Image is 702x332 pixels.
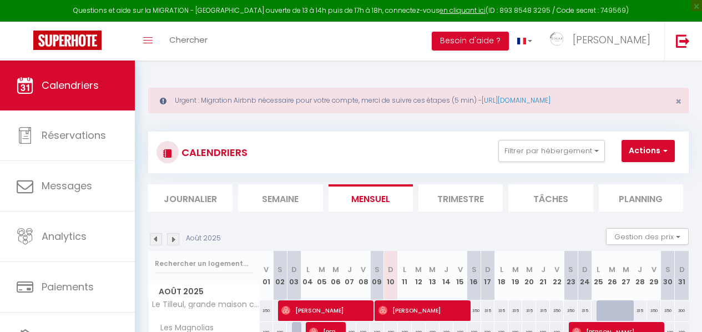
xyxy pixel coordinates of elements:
[161,22,216,61] a: Chercher
[655,285,702,332] iframe: LiveChat chat widget
[426,251,440,300] th: 13
[550,300,564,321] div: 350
[481,251,495,300] th: 17
[315,251,329,300] th: 05
[638,264,642,275] abbr: J
[42,280,94,294] span: Paiements
[512,264,519,275] abbr: M
[273,251,287,300] th: 02
[291,264,297,275] abbr: D
[494,300,508,321] div: 315
[388,264,393,275] abbr: D
[42,128,106,142] span: Réservations
[472,264,477,275] abbr: S
[592,251,605,300] th: 25
[403,264,406,275] abbr: L
[281,300,366,321] span: [PERSON_NAME]
[329,251,342,300] th: 06
[432,32,509,51] button: Besoin d'aide ?
[319,264,325,275] abbr: M
[148,88,689,113] div: Urgent : Migration Airbnb nécessaire pour votre compte, merci de suivre ces étapes (5 min) -
[606,228,689,245] button: Gestion des prix
[277,264,282,275] abbr: S
[578,300,592,321] div: 315
[522,251,536,300] th: 20
[260,251,274,300] th: 01
[623,264,629,275] abbr: M
[679,264,685,275] abbr: D
[42,229,87,243] span: Analytics
[564,251,578,300] th: 23
[412,251,426,300] th: 12
[332,264,339,275] abbr: M
[485,264,491,275] abbr: D
[526,264,533,275] abbr: M
[453,251,467,300] th: 15
[564,300,578,321] div: 350
[398,251,412,300] th: 11
[415,264,422,275] abbr: M
[356,251,370,300] th: 08
[554,264,559,275] abbr: V
[633,251,647,300] th: 28
[622,140,675,162] button: Actions
[42,179,92,193] span: Messages
[549,32,565,48] img: ...
[541,22,664,61] a: ... [PERSON_NAME]
[619,251,633,300] th: 27
[444,264,448,275] abbr: J
[522,300,536,321] div: 315
[440,6,486,15] a: en cliquant ici
[361,264,366,275] abbr: V
[494,251,508,300] th: 18
[33,31,102,50] img: Super Booking
[508,300,522,321] div: 315
[536,251,550,300] th: 21
[536,300,550,321] div: 315
[597,264,600,275] abbr: L
[568,264,573,275] abbr: S
[661,251,675,300] th: 30
[375,264,380,275] abbr: S
[440,251,453,300] th: 14
[481,300,495,321] div: 315
[500,264,503,275] abbr: L
[665,264,670,275] abbr: S
[467,251,481,300] th: 16
[541,264,546,275] abbr: J
[186,233,221,244] p: Août 2025
[429,264,436,275] abbr: M
[467,300,481,321] div: 350
[550,251,564,300] th: 22
[179,140,248,165] h3: CALENDRIERS
[301,251,315,300] th: 04
[260,300,274,321] div: 350
[370,251,384,300] th: 09
[508,251,522,300] th: 19
[306,264,310,275] abbr: L
[418,184,503,212] li: Trimestre
[342,251,356,300] th: 07
[647,300,661,321] div: 350
[287,251,301,300] th: 03
[378,300,463,321] span: [PERSON_NAME]
[675,251,689,300] th: 31
[599,184,683,212] li: Planning
[647,251,661,300] th: 29
[652,264,656,275] abbr: V
[238,184,322,212] li: Semaine
[150,300,261,309] span: Le Tilleul, grande maison conviviale, 12p. [GEOGRAPHIC_DATA]
[498,140,605,162] button: Filtrer par hébergement
[482,95,551,105] a: [URL][DOMAIN_NAME]
[264,264,269,275] abbr: V
[329,184,413,212] li: Mensuel
[675,94,681,108] span: ×
[578,251,592,300] th: 24
[605,251,619,300] th: 26
[582,264,588,275] abbr: D
[675,97,681,107] button: Close
[609,264,615,275] abbr: M
[676,34,690,48] img: logout
[347,264,352,275] abbr: J
[169,34,208,46] span: Chercher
